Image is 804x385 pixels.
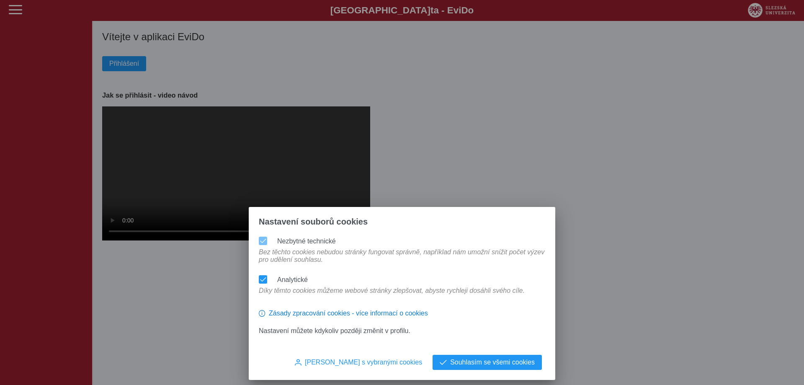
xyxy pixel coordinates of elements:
[433,355,542,370] button: Souhlasím se všemi cookies
[255,248,549,272] div: Bez těchto cookies nebudou stránky fungovat správně, například nám umožní snížit počet výzev pro ...
[269,310,428,317] span: Zásady zpracování cookies - více informací o cookies
[255,287,528,303] div: Díky těmto cookies můžeme webové stránky zlepšovat, abyste rychleji dosáhli svého cíle.
[259,306,428,320] button: Zásady zpracování cookies - více informací o cookies
[259,217,368,227] span: Nastavení souborů cookies
[259,313,428,320] a: Zásady zpracování cookies - více informací o cookies
[277,238,336,245] label: Nezbytné technické
[288,355,429,370] button: [PERSON_NAME] s vybranými cookies
[450,359,535,366] span: Souhlasím se všemi cookies
[277,276,308,283] label: Analytické
[305,359,422,366] span: [PERSON_NAME] s vybranými cookies
[259,327,545,335] p: Nastavení můžete kdykoliv později změnit v profilu.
